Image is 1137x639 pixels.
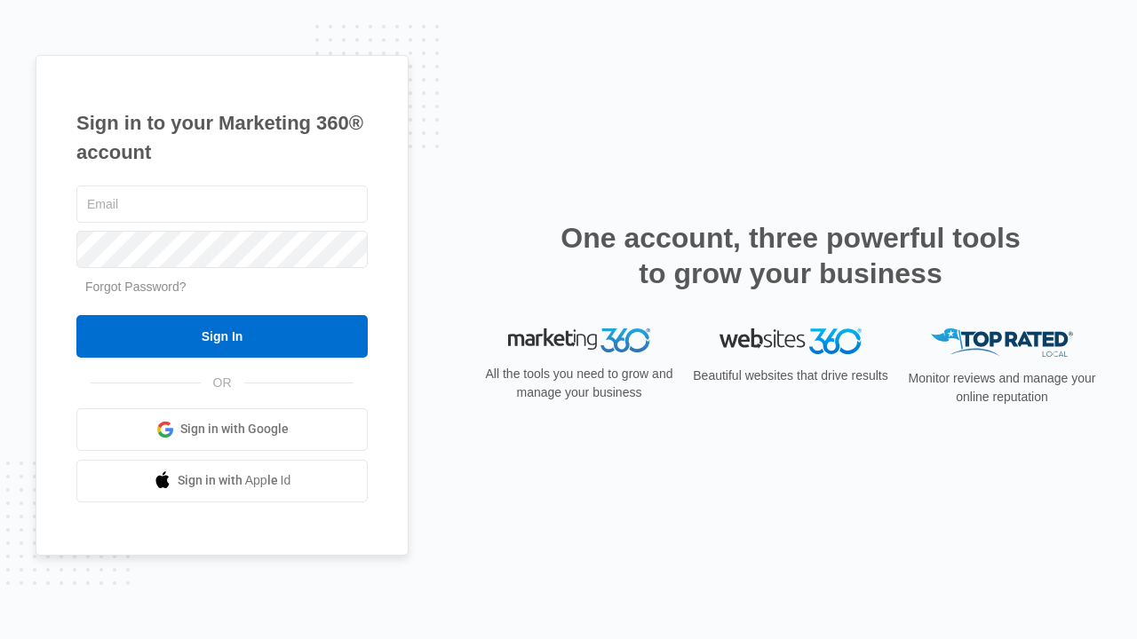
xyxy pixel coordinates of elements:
[720,328,862,354] img: Websites 360
[180,420,289,438] span: Sign in with Google
[691,367,890,385] p: Beautiful websites that drive results
[902,369,1101,406] p: Monitor reviews and manage your online reputation
[76,108,368,167] h1: Sign in to your Marketing 360® account
[480,365,679,402] p: All the tools you need to grow and manage your business
[76,315,368,358] input: Sign In
[76,185,368,223] input: Email
[76,460,368,502] a: Sign in with Apple Id
[76,408,368,451] a: Sign in with Google
[178,471,291,490] span: Sign in with Apple Id
[508,328,650,353] img: Marketing 360
[555,220,1026,291] h2: One account, three powerful tools to grow your business
[931,328,1073,358] img: Top Rated Local
[201,374,244,392] span: OR
[85,280,187,294] a: Forgot Password?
